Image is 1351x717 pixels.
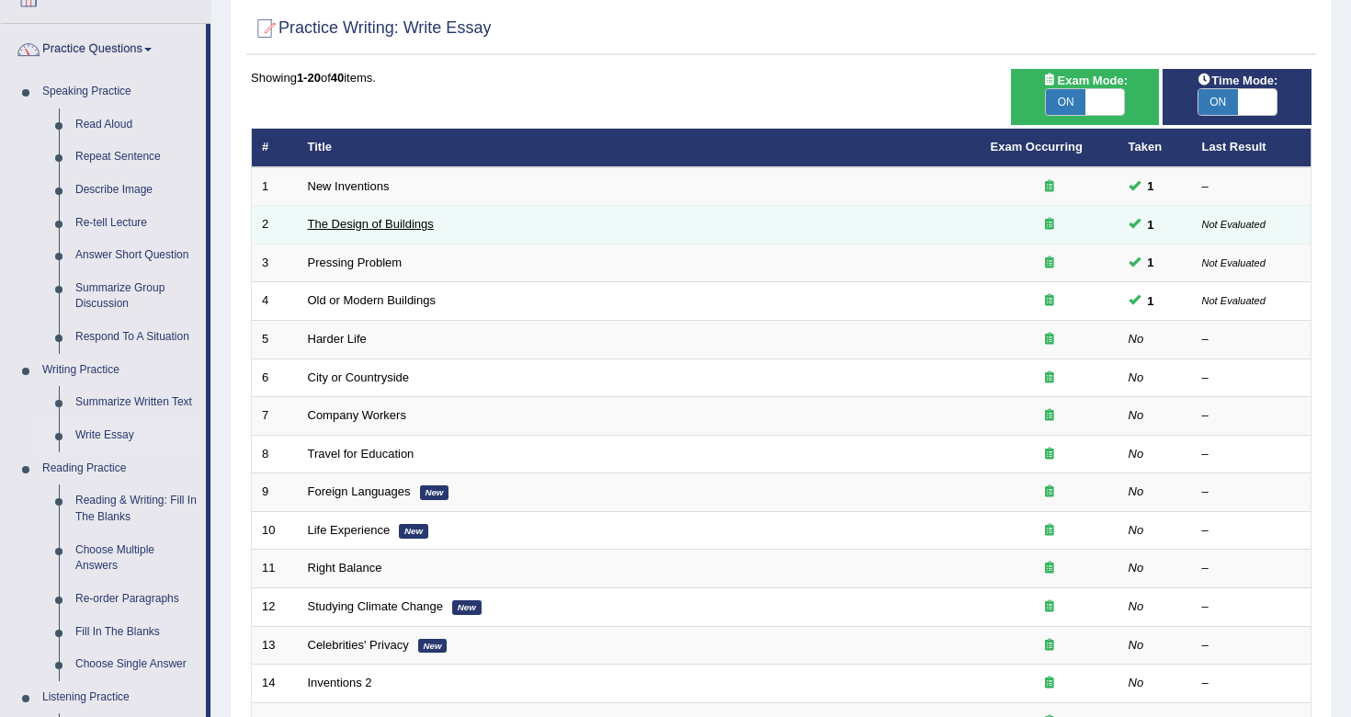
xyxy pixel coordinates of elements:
[252,473,298,512] td: 9
[1192,129,1311,167] th: Last Result
[420,485,449,500] em: New
[991,522,1108,540] div: Exam occurring question
[308,484,411,498] a: Foreign Languages
[34,452,206,485] a: Reading Practice
[308,293,436,307] a: Old or Modern Buildings
[1129,370,1144,384] em: No
[252,321,298,359] td: 5
[308,561,382,575] a: Right Balance
[1129,408,1144,422] em: No
[1202,560,1301,577] div: –
[251,15,491,42] h2: Practice Writing: Write Essay
[308,599,443,613] a: Studying Climate Change
[67,534,206,583] a: Choose Multiple Answers
[991,140,1083,154] a: Exam Occurring
[1141,291,1162,311] span: You can still take this question
[1141,253,1162,272] span: You can still take this question
[298,129,981,167] th: Title
[1141,215,1162,234] span: You can still take this question
[252,206,298,245] td: 2
[67,207,206,240] a: Re-tell Lecture
[1129,484,1144,498] em: No
[1202,484,1301,501] div: –
[1,24,206,70] a: Practice Questions
[297,71,321,85] b: 1-20
[1202,675,1301,692] div: –
[252,435,298,473] td: 8
[1129,561,1144,575] em: No
[991,675,1108,692] div: Exam occurring question
[991,407,1108,425] div: Exam occurring question
[67,583,206,616] a: Re-order Paragraphs
[67,174,206,207] a: Describe Image
[252,587,298,626] td: 12
[1129,638,1144,652] em: No
[1129,599,1144,613] em: No
[252,167,298,206] td: 1
[252,282,298,321] td: 4
[1198,89,1238,115] span: ON
[1129,332,1144,346] em: No
[991,292,1108,310] div: Exam occurring question
[67,386,206,419] a: Summarize Written Text
[34,681,206,714] a: Listening Practice
[1202,178,1301,196] div: –
[1202,407,1301,425] div: –
[331,71,344,85] b: 40
[308,256,403,269] a: Pressing Problem
[1011,69,1160,125] div: Show exams occurring in exams
[252,550,298,588] td: 11
[1202,370,1301,387] div: –
[1202,295,1266,306] small: Not Evaluated
[991,598,1108,616] div: Exam occurring question
[1129,676,1144,689] em: No
[1202,637,1301,654] div: –
[67,648,206,681] a: Choose Single Answer
[252,626,298,665] td: 13
[1141,176,1162,196] span: You can still take this question
[67,108,206,142] a: Read Aloud
[1118,129,1192,167] th: Taken
[991,560,1108,577] div: Exam occurring question
[252,358,298,397] td: 6
[308,447,414,461] a: Travel for Education
[991,255,1108,272] div: Exam occurring question
[991,484,1108,501] div: Exam occurring question
[991,370,1108,387] div: Exam occurring question
[1129,447,1144,461] em: No
[67,616,206,649] a: Fill In The Blanks
[1202,446,1301,463] div: –
[252,665,298,703] td: 14
[399,524,428,539] em: New
[991,637,1108,654] div: Exam occurring question
[308,332,367,346] a: Harder Life
[1202,331,1301,348] div: –
[1046,89,1085,115] span: ON
[308,523,391,537] a: Life Experience
[1202,219,1266,230] small: Not Evaluated
[34,75,206,108] a: Speaking Practice
[1202,598,1301,616] div: –
[452,600,482,615] em: New
[991,331,1108,348] div: Exam occurring question
[252,244,298,282] td: 3
[252,129,298,167] th: #
[252,397,298,436] td: 7
[67,419,206,452] a: Write Essay
[67,141,206,174] a: Repeat Sentence
[67,239,206,272] a: Answer Short Question
[67,484,206,533] a: Reading & Writing: Fill In The Blanks
[308,676,372,689] a: Inventions 2
[251,69,1311,86] div: Showing of items.
[252,511,298,550] td: 10
[991,216,1108,233] div: Exam occurring question
[67,272,206,321] a: Summarize Group Discussion
[1035,71,1134,90] span: Exam Mode:
[1129,523,1144,537] em: No
[1202,522,1301,540] div: –
[418,639,448,654] em: New
[1202,257,1266,268] small: Not Evaluated
[308,408,406,422] a: Company Workers
[308,179,390,193] a: New Inventions
[34,354,206,387] a: Writing Practice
